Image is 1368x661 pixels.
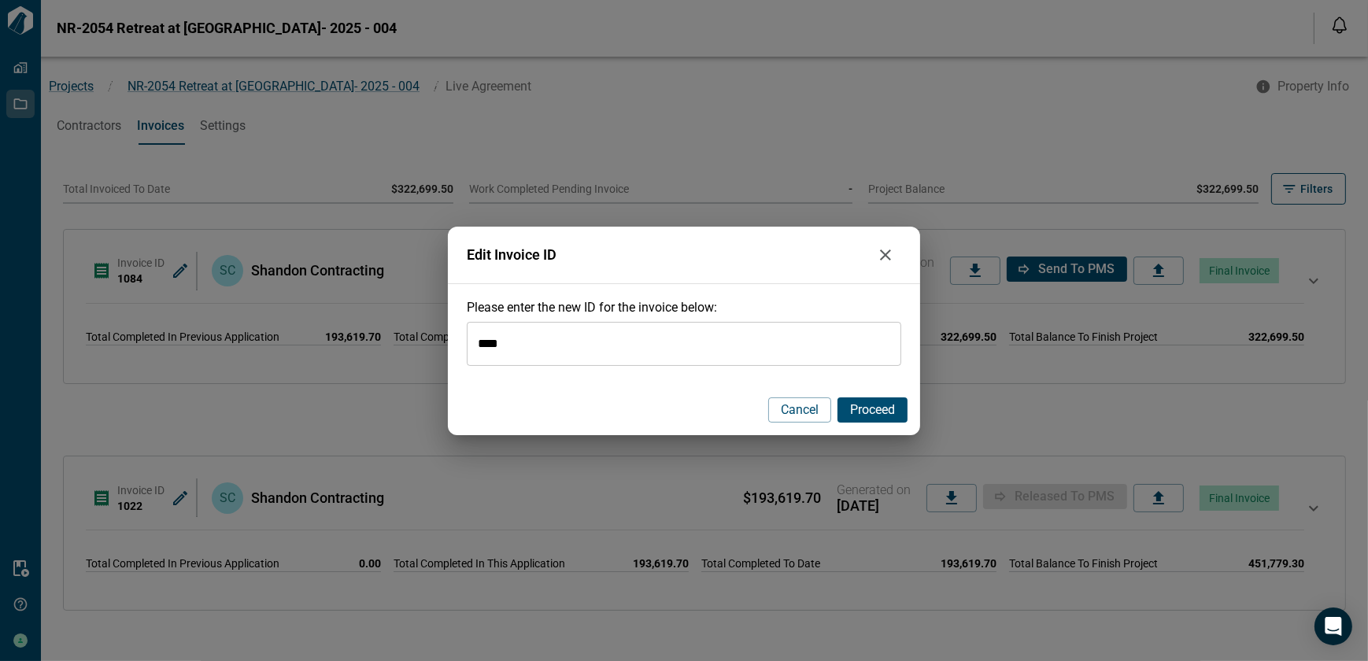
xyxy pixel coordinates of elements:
div: Open Intercom Messenger [1314,607,1352,645]
span: Proceed [850,402,895,418]
span: Please enter the new ID for the invoice below: [467,300,717,315]
button: Proceed [837,397,908,423]
span: Edit Invoice ID [467,247,870,263]
button: Cancel [768,397,831,423]
span: Cancel [781,402,819,418]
